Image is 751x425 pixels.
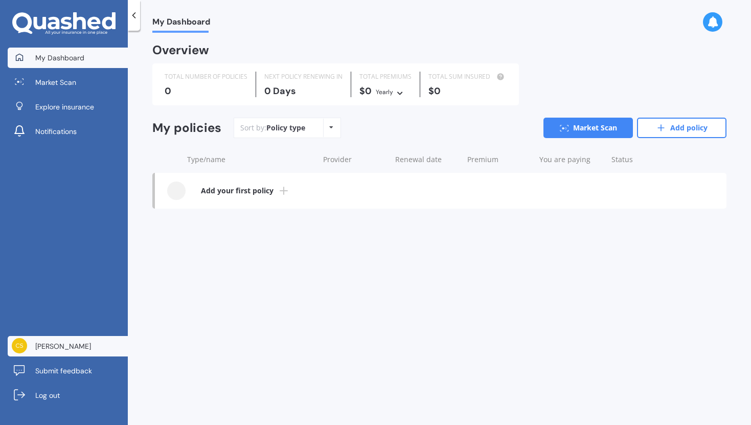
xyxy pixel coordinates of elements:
a: Market Scan [543,118,633,138]
div: Overview [152,45,209,55]
a: Market Scan [8,72,128,93]
a: Submit feedback [8,361,128,381]
div: $0 [428,86,507,96]
div: TOTAL PREMIUMS [359,72,412,82]
b: Add your first policy [201,186,274,196]
div: Policy type [266,123,305,133]
a: Add policy [637,118,726,138]
div: Provider [323,154,387,165]
a: Explore insurance [8,97,128,117]
div: You are paying [539,154,603,165]
span: Submit feedback [35,366,92,376]
a: Notifications [8,121,128,142]
div: 0 Days [264,86,343,96]
div: Premium [467,154,531,165]
div: Type/name [187,154,315,165]
a: My Dashboard [8,48,128,68]
div: Yearly [376,87,393,97]
span: Notifications [35,126,77,137]
span: Explore insurance [35,102,94,112]
div: 0 [165,86,247,96]
div: TOTAL NUMBER OF POLICIES [165,72,247,82]
span: [PERSON_NAME] [35,341,91,351]
span: Market Scan [35,77,76,87]
a: Add your first policy [155,173,726,209]
img: 8a13841d10c04dab573ad53f53728f8c [12,338,27,353]
span: My Dashboard [152,17,210,31]
div: Sort by: [240,123,305,133]
div: NEXT POLICY RENEWING IN [264,72,343,82]
span: Log out [35,390,60,400]
div: My policies [152,121,221,136]
a: [PERSON_NAME] [8,336,128,356]
a: Log out [8,385,128,406]
div: Renewal date [395,154,459,165]
span: My Dashboard [35,53,84,63]
div: Status [611,154,675,165]
div: $0 [359,86,412,97]
div: TOTAL SUM INSURED [428,72,507,82]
